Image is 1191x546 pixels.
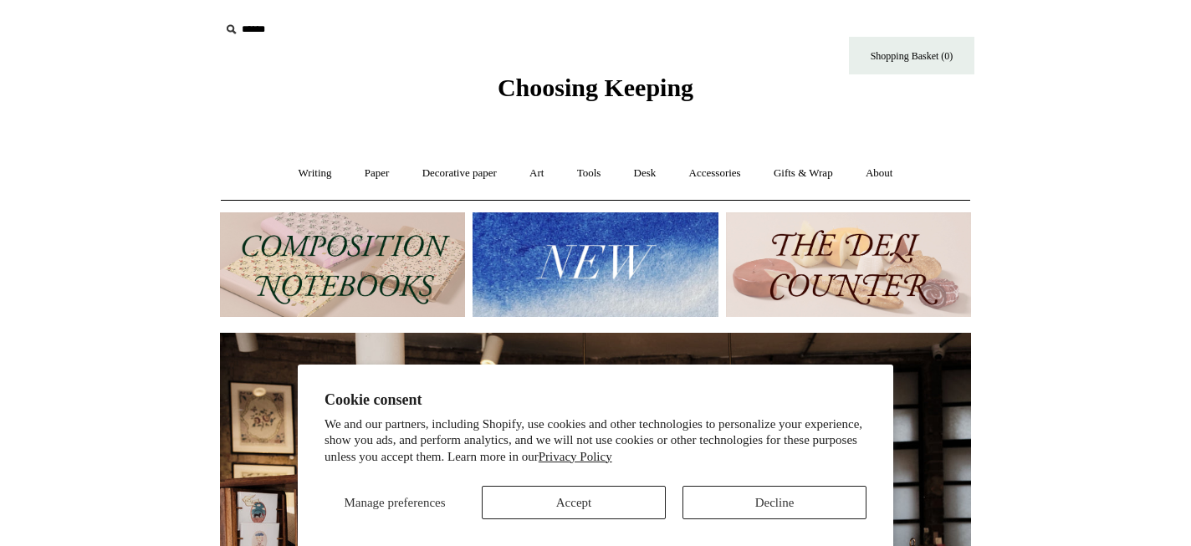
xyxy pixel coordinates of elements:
a: Decorative paper [407,151,512,196]
span: Manage preferences [344,496,445,509]
a: Privacy Policy [539,450,612,463]
button: Manage preferences [325,486,465,519]
a: Gifts & Wrap [759,151,848,196]
a: Desk [619,151,672,196]
a: Choosing Keeping [498,87,693,99]
a: About [851,151,908,196]
button: Accept [482,486,666,519]
img: 202302 Composition ledgers.jpg__PID:69722ee6-fa44-49dd-a067-31375e5d54ec [220,212,465,317]
span: Choosing Keeping [498,74,693,101]
button: Decline [682,486,866,519]
img: New.jpg__PID:f73bdf93-380a-4a35-bcfe-7823039498e1 [473,212,718,317]
a: Tools [562,151,616,196]
p: We and our partners, including Shopify, use cookies and other technologies to personalize your ex... [325,416,866,466]
a: Shopping Basket (0) [849,37,974,74]
h2: Cookie consent [325,391,866,409]
a: Writing [284,151,347,196]
a: Accessories [674,151,756,196]
a: Art [514,151,559,196]
a: Paper [350,151,405,196]
img: The Deli Counter [726,212,971,317]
